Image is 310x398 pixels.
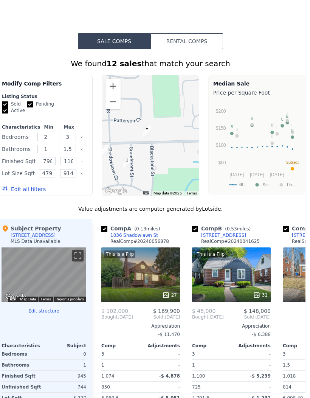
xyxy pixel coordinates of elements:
[80,136,83,139] button: Clear
[213,80,301,87] div: Median Sale
[286,114,288,118] text: E
[227,226,237,232] span: 0.53
[2,382,42,392] div: Unfinished Sqft
[107,59,142,68] strong: 12 sales
[283,373,296,379] span: 1,018
[215,109,226,114] text: $200
[287,182,294,187] text: Un…
[101,373,114,379] span: 1,074
[104,250,135,258] div: This is a Flip
[231,343,271,349] div: Adjustments
[215,143,226,148] text: $100
[3,292,28,302] a: Open this area in Google Maps (opens a new window)
[231,125,233,129] text: B
[2,107,25,114] label: Active
[141,343,180,349] div: Adjustments
[2,93,86,99] div: Listing Status
[192,351,195,357] span: 3
[153,308,180,314] span: $ 169,900
[2,343,44,349] div: Characteristics
[101,314,133,320] div: [DATE]
[101,384,110,390] span: 850
[286,160,299,165] text: Subject
[150,33,223,49] button: Rental Comps
[233,360,271,370] div: -
[252,332,271,337] span: -$ 6,388
[101,323,180,329] div: Appreciation
[283,384,291,390] span: 814
[2,225,61,232] div: Subject Property
[45,371,86,381] div: 945
[2,360,42,370] div: Bathrooms
[283,351,286,357] span: 3
[105,79,121,94] button: Zoom in
[105,94,121,109] button: Zoom out
[291,124,293,128] text: L
[110,232,158,238] div: 1036 Shadowlawn St
[143,191,149,194] button: Keyboard shortcuts
[11,238,60,244] div: MLS Data Unavailable
[251,117,253,121] text: A
[2,156,36,166] div: Finished Sqft
[276,125,278,129] text: H
[2,349,42,359] div: Bedrooms
[10,297,15,300] button: Keyboard shortcuts
[120,154,134,173] div: 1120 Grandmont St
[2,107,8,113] input: Active
[192,323,271,329] div: Appreciation
[192,225,254,232] div: Comp B
[45,382,86,392] div: 744
[101,360,139,370] div: 1
[40,297,51,301] a: Terms
[281,117,284,121] text: C
[224,314,271,320] span: Sold [DATE]
[140,122,154,141] div: 26224 Avondale St
[45,349,86,359] div: 0
[229,172,244,177] text: [DATE]
[131,226,163,232] span: ( miles)
[218,160,226,165] text: $50
[192,343,231,349] div: Comp
[287,112,288,116] text: I
[2,101,21,107] label: Sold
[101,351,104,357] span: 3
[192,373,205,379] span: 1,100
[153,191,182,195] span: Map data ©2025
[2,124,37,130] div: Characteristics
[201,232,246,238] div: [STREET_ADDRESS]
[2,144,33,154] div: Bathrooms
[80,172,83,175] button: Clear
[250,373,271,379] span: -$ 5,239
[60,124,78,130] div: Max
[20,297,36,302] button: Map Data
[271,124,273,128] text: D
[2,247,86,302] div: Street View
[2,168,35,179] div: Lot Size Sqft
[192,232,246,238] a: [STREET_ADDRESS]
[2,247,86,302] div: Map
[239,182,246,187] text: 48…
[56,297,84,301] a: Report a problem
[233,382,271,392] div: -
[101,232,158,238] a: 1036 Shadowlawn St
[270,172,284,177] text: [DATE]
[101,225,163,232] div: Comp A
[133,314,180,320] span: Sold [DATE]
[233,349,271,359] div: -
[192,384,201,390] span: 725
[215,126,226,131] text: $150
[201,238,260,244] div: RealComp # 20240041625
[2,185,46,193] button: Edit all filters
[27,101,33,107] input: Pending
[101,314,118,320] span: Bought
[78,33,150,49] button: Sale Comps
[101,343,141,349] div: Comp
[213,98,301,193] div: A chart.
[110,238,169,244] div: RealComp # 20240056878
[136,226,146,232] span: 0.13
[192,360,230,370] div: 1
[195,250,226,258] div: This is a Flip
[251,116,254,120] text: G
[2,308,86,314] button: Edit structure
[81,160,84,163] button: Clear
